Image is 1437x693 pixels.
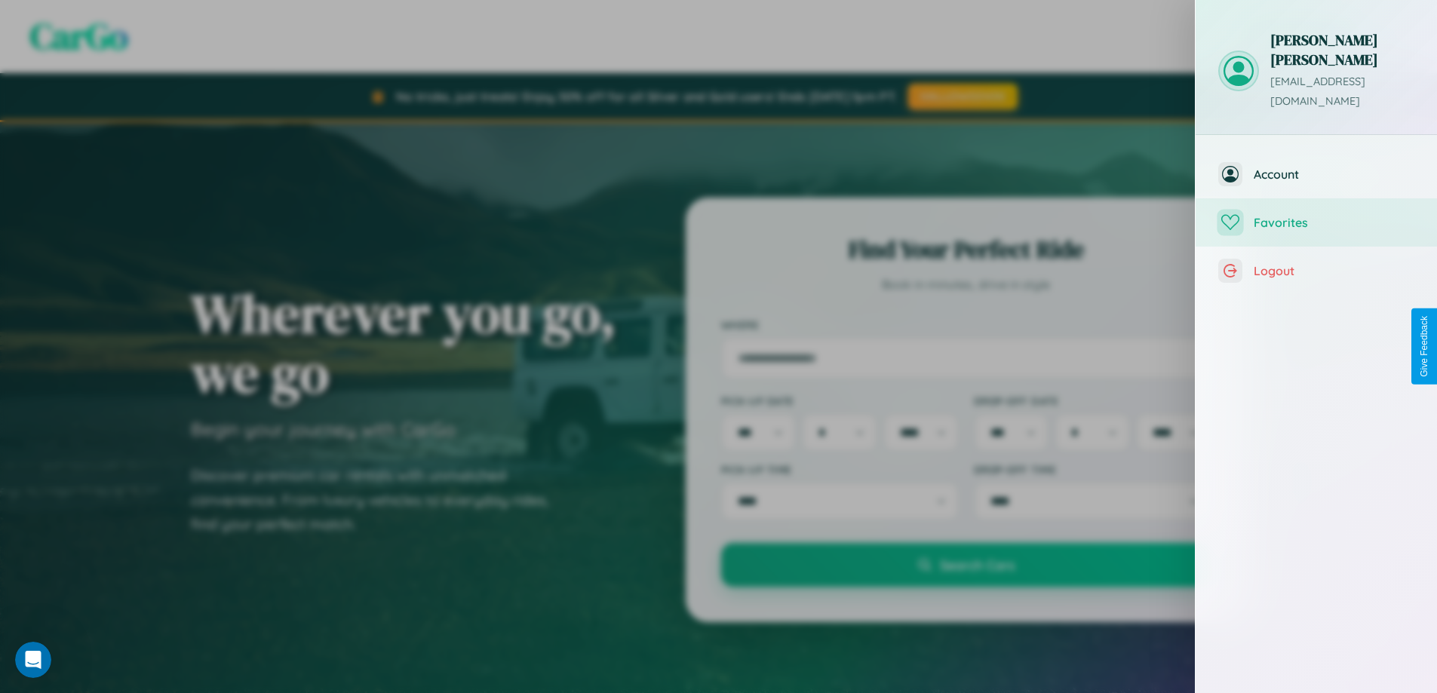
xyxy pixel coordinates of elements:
[1254,263,1414,278] span: Logout
[1270,72,1414,112] p: [EMAIL_ADDRESS][DOMAIN_NAME]
[1254,167,1414,182] span: Account
[15,642,51,678] iframe: Intercom live chat
[1196,150,1437,198] button: Account
[1419,316,1429,377] div: Give Feedback
[1196,198,1437,247] button: Favorites
[1196,247,1437,295] button: Logout
[1270,30,1414,69] h3: [PERSON_NAME] [PERSON_NAME]
[1254,215,1414,230] span: Favorites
